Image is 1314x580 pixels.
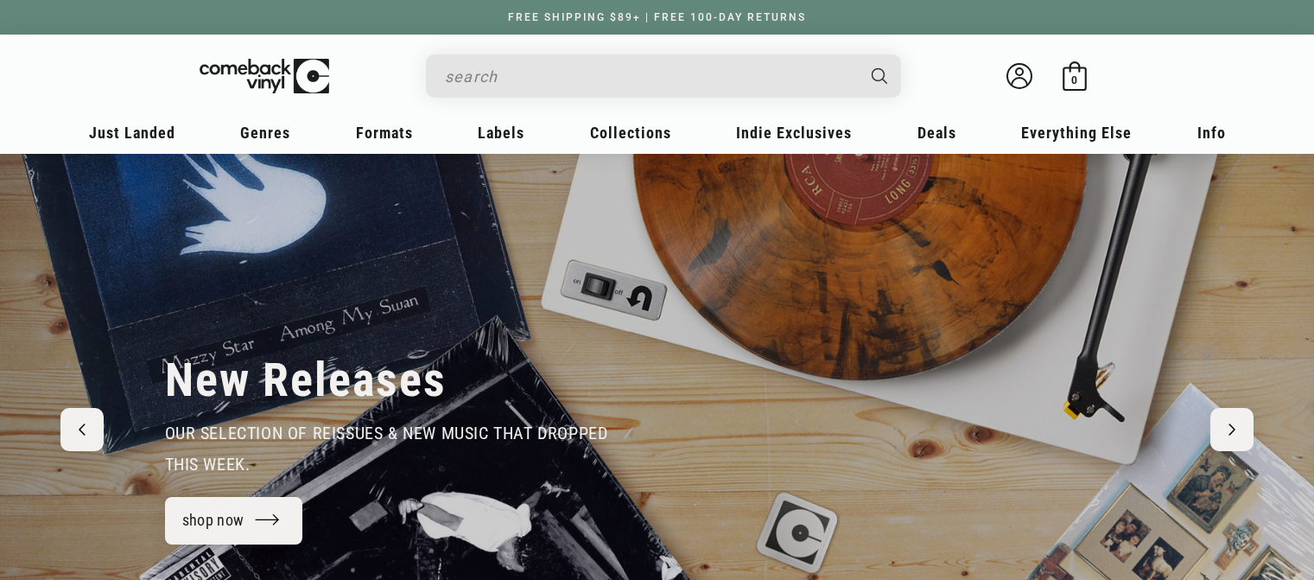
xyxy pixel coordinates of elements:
span: Collections [590,124,671,142]
span: Labels [478,124,524,142]
button: Search [856,54,903,98]
span: 0 [1071,73,1077,86]
a: FREE SHIPPING $89+ | FREE 100-DAY RETURNS [491,11,823,23]
span: our selection of reissues & new music that dropped this week. [165,423,608,475]
span: Deals [917,124,956,142]
span: Indie Exclusives [736,124,852,142]
span: Info [1197,124,1226,142]
a: shop now [165,497,303,545]
button: Next slide [1210,408,1254,451]
input: search [445,59,854,94]
span: Everything Else [1021,124,1132,142]
span: Formats [356,124,413,142]
span: Just Landed [89,124,175,142]
h2: New Releases [165,352,447,409]
button: Previous slide [60,408,104,451]
div: Search [426,54,901,98]
span: Genres [240,124,290,142]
